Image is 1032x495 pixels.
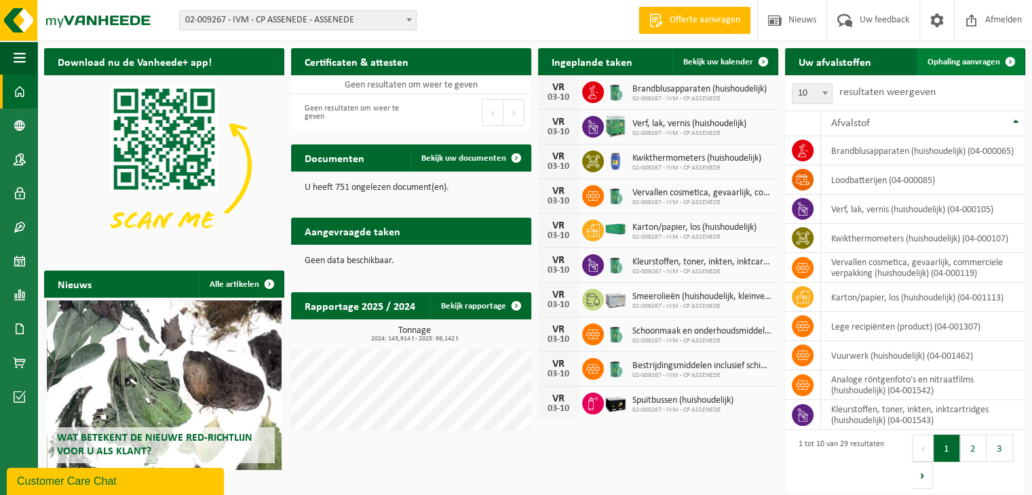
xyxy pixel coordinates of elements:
[632,292,771,302] span: Smeerolieën (huishoudelijk, kleinverpakking)
[545,162,572,172] div: 03-10
[503,99,524,126] button: Next
[298,98,404,127] div: Geen resultaten om weer te geven
[305,256,518,266] p: Geen data beschikbaar.
[632,337,771,345] span: 02-009267 - IVM - CP ASSENEDE
[912,435,934,462] button: Previous
[545,324,572,335] div: VR
[632,119,746,130] span: Verf, lak, vernis (huishoudelijk)
[928,58,1000,66] span: Ophaling aanvragen
[960,435,987,462] button: 2
[545,197,572,206] div: 03-10
[298,336,531,342] span: 2024: 143,914 t - 2025: 99,142 t
[604,148,627,172] img: PB-OT-0120-HPE-00-02
[632,95,767,103] span: 02-009267 - IVM - CP ASSENEDE
[545,300,572,310] div: 03-10
[632,188,771,199] span: Vervallen cosmetica, gevaarlijk, commerciele verpakking (huishoudelijk)
[482,99,503,126] button: Previous
[430,292,530,319] a: Bekijk rapportage
[545,127,572,137] div: 03-10
[821,312,1025,341] td: lege recipiënten (product) (04-001307)
[545,93,572,102] div: 03-10
[410,144,530,172] a: Bekijk uw documenten
[632,302,771,311] span: 02-009267 - IVM - CP ASSENEDE
[821,341,1025,370] td: vuurwerk (huishoudelijk) (04-001462)
[604,391,627,414] img: PB-LB-0680-HPE-BK-11
[632,222,757,233] span: Karton/papier, los (huishoudelijk)
[683,58,753,66] span: Bekijk uw kalender
[934,435,960,462] button: 1
[545,393,572,404] div: VR
[179,10,417,31] span: 02-009267 - IVM - CP ASSENEDE - ASSENEDE
[821,400,1025,430] td: kleurstoffen, toner, inkten, inktcartridges (huishoudelijk) (04-001543)
[632,130,746,138] span: 02-009267 - IVM - CP ASSENEDE
[632,372,771,380] span: 02-009267 - IVM - CP ASSENEDE
[545,82,572,93] div: VR
[821,224,1025,253] td: kwikthermometers (huishoudelijk) (04-000107)
[604,183,627,206] img: PB-OT-0200-MET-00-02
[545,255,572,266] div: VR
[604,252,627,275] img: PB-OT-0200-MET-00-02
[545,220,572,231] div: VR
[291,75,531,94] td: Geen resultaten om weer te geven
[632,84,767,95] span: Brandblusapparaten (huishoudelijk)
[545,359,572,370] div: VR
[291,48,422,75] h2: Certificaten & attesten
[632,164,761,172] span: 02-009267 - IVM - CP ASSENEDE
[638,7,750,34] a: Offerte aanvragen
[305,183,518,193] p: U heeft 751 ongelezen document(en).
[291,292,429,319] h2: Rapportage 2025 / 2024
[44,271,105,297] h2: Nieuws
[917,48,1024,75] a: Ophaling aanvragen
[57,433,252,456] span: Wat betekent de nieuwe RED-richtlijn voor u als klant?
[792,84,832,103] span: 10
[821,165,1025,195] td: loodbatterijen (04-000085)
[44,75,284,256] img: Download de VHEPlus App
[821,370,1025,400] td: analoge röntgenfoto’s en nitraatfilms (huishoudelijk) (04-001542)
[666,14,744,27] span: Offerte aanvragen
[912,462,933,489] button: Next
[792,433,884,490] div: 1 tot 10 van 29 resultaten
[987,435,1013,462] button: 3
[785,48,885,75] h2: Uw afvalstoffen
[545,151,572,162] div: VR
[545,231,572,241] div: 03-10
[7,465,227,495] iframe: chat widget
[538,48,646,75] h2: Ingeplande taken
[632,406,733,414] span: 02-009267 - IVM - CP ASSENEDE
[672,48,777,75] a: Bekijk uw kalender
[821,253,1025,283] td: vervallen cosmetica, gevaarlijk, commerciele verpakking (huishoudelijk) (04-000119)
[545,404,572,414] div: 03-10
[545,186,572,197] div: VR
[604,79,627,102] img: PB-OT-0200-MET-00-02
[632,395,733,406] span: Spuitbussen (huishoudelijk)
[291,218,414,244] h2: Aangevraagde taken
[792,83,833,104] span: 10
[545,370,572,379] div: 03-10
[632,199,771,207] span: 02-009267 - IVM - CP ASSENEDE
[604,356,627,379] img: PB-OT-0200-MET-00-02
[199,271,283,298] a: Alle artikelen
[545,266,572,275] div: 03-10
[298,326,531,342] h3: Tonnage
[291,144,378,171] h2: Documenten
[839,87,936,98] label: resultaten weergeven
[632,326,771,337] span: Schoonmaak en onderhoudsmiddelen (huishoudelijk)
[545,290,572,300] div: VR
[180,11,416,30] span: 02-009267 - IVM - CP ASSENEDE - ASSENEDE
[632,153,761,164] span: Kwikthermometers (huishoudelijk)
[604,113,627,138] img: PB-HB-1400-HPE-GN-11
[831,118,870,129] span: Afvalstof
[821,195,1025,224] td: verf, lak, vernis (huishoudelijk) (04-000105)
[604,223,627,235] img: HK-XC-40-GN-00
[604,321,627,344] img: PB-OT-0200-MET-00-02
[821,136,1025,165] td: brandblusapparaten (huishoudelijk) (04-000065)
[604,287,627,310] img: PB-LB-0680-HPE-GY-11
[47,300,282,470] a: Wat betekent de nieuwe RED-richtlijn voor u als klant?
[632,361,771,372] span: Bestrijdingsmiddelen inclusief schimmelwerende beschermingsmiddelen (huishoudeli...
[545,117,572,127] div: VR
[632,268,771,276] span: 02-009267 - IVM - CP ASSENEDE
[44,48,225,75] h2: Download nu de Vanheede+ app!
[632,257,771,268] span: Kleurstoffen, toner, inkten, inktcartridges (huishoudelijk)
[421,154,506,163] span: Bekijk uw documenten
